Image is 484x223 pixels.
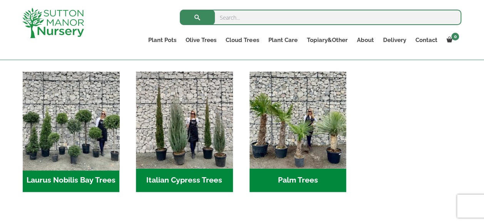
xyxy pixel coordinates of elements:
[23,169,119,193] h2: Laurus Nobilis Bay Trees
[250,169,346,193] h2: Palm Trees
[221,35,263,45] a: Cloud Trees
[302,35,352,45] a: Topiary&Other
[181,35,221,45] a: Olive Trees
[23,72,119,192] a: Visit product category Laurus Nobilis Bay Trees
[378,35,410,45] a: Delivery
[263,35,302,45] a: Plant Care
[250,72,346,192] a: Visit product category Palm Trees
[442,35,461,45] a: 0
[22,8,84,38] img: logo
[352,35,378,45] a: About
[250,72,346,168] img: Home - 8A9CB1CE 8400 44EF 8A07 A93B8012FD3E
[451,33,459,40] span: 0
[136,169,233,193] h2: Italian Cypress Trees
[136,72,233,192] a: Visit product category Italian Cypress Trees
[180,10,461,25] input: Search...
[144,35,181,45] a: Plant Pots
[136,72,233,168] img: Home - IMG 5949
[20,69,122,171] img: Home - IMG 5945
[410,35,442,45] a: Contact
